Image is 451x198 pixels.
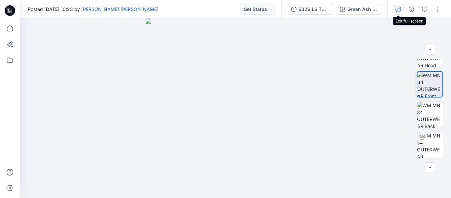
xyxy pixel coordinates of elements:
img: WM MN 34 OUTERWEAR Turntable with Avatar [417,132,443,158]
img: eyJhbGciOiJIUzI1NiIsImtpZCI6IjAiLCJzbHQiOiJzZXMiLCJ0eXAiOiJKV1QifQ.eyJkYXRhIjp7InR5cGUiOiJzdG9yYW... [146,19,325,198]
div: Green Ash With Black Neps [347,6,378,13]
a: [PERSON_NAME] ​[PERSON_NAME] [81,6,158,12]
img: WM MN 34 OUTERWEAR Front wo Avatar [417,72,442,97]
button: Details [406,4,417,15]
button: S326 LS TM WAFFLE HOODIE-REG [287,4,333,15]
img: WM MN 34 OUTERWEAR Back wo Avatar [417,102,443,128]
div: S326 LS TM WAFFLE HOODIE-REG [298,6,329,13]
button: Green Ash With Black Neps [336,4,382,15]
span: Posted [DATE] 10:23 by [28,6,158,13]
